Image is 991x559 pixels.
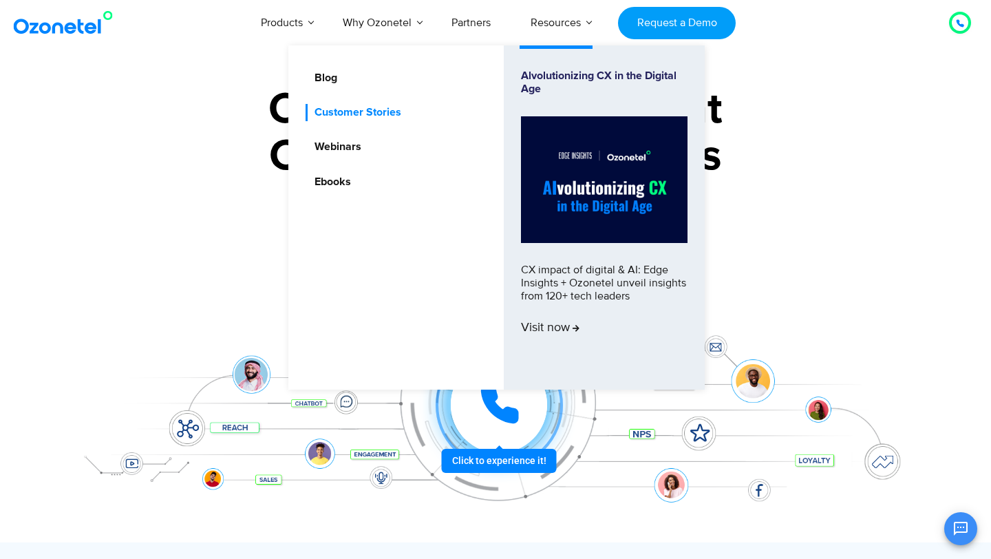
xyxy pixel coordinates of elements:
button: Open chat [944,512,977,545]
span: Visit now [521,321,579,336]
a: Customer Stories [306,104,403,121]
img: Alvolutionizing.jpg [521,116,688,243]
a: Blog [306,70,339,87]
div: Orchestrate Intelligent [65,87,926,131]
a: Request a Demo [618,7,736,39]
a: Alvolutionizing CX in the Digital AgeCX impact of digital & AI: Edge Insights + Ozonetel unveil i... [521,70,688,366]
div: Turn every conversation into a growth engine for your enterprise. [65,190,926,205]
a: Webinars [306,138,363,156]
a: Ebooks [306,173,353,191]
div: Customer Experiences [65,123,926,189]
